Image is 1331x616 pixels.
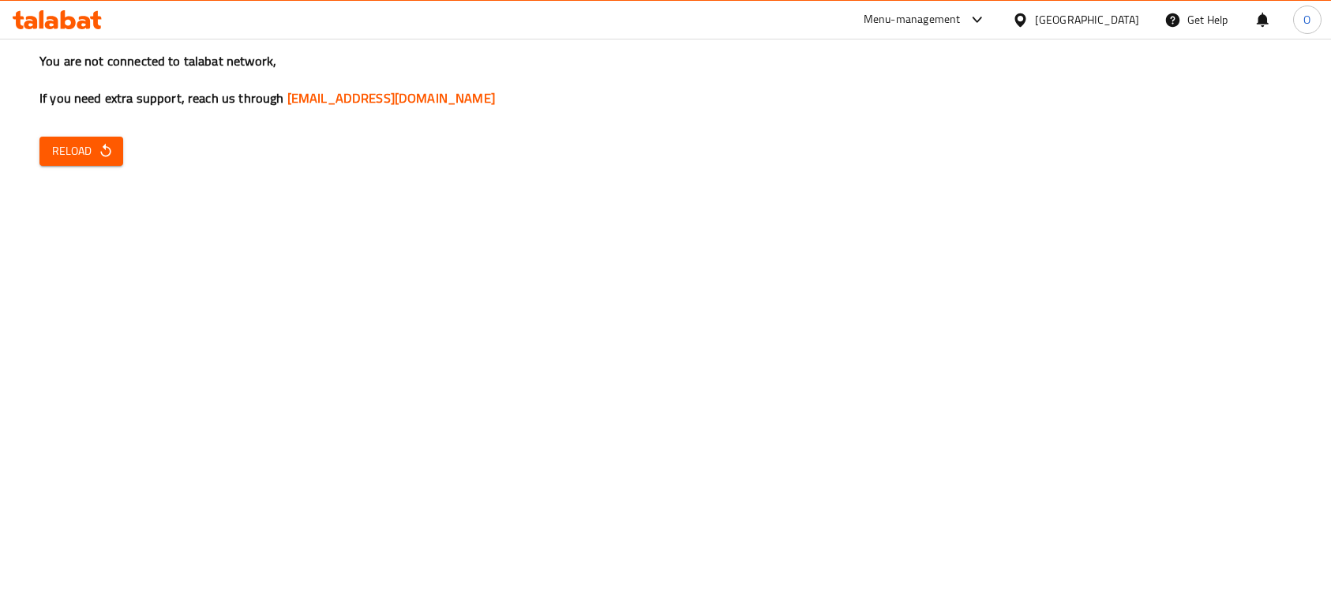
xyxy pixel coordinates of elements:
[52,141,111,161] span: Reload
[1035,11,1139,28] div: [GEOGRAPHIC_DATA]
[39,52,1292,107] h3: You are not connected to talabat network, If you need extra support, reach us through
[39,137,123,166] button: Reload
[287,86,495,110] a: [EMAIL_ADDRESS][DOMAIN_NAME]
[864,10,961,29] div: Menu-management
[1303,11,1310,28] span: O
